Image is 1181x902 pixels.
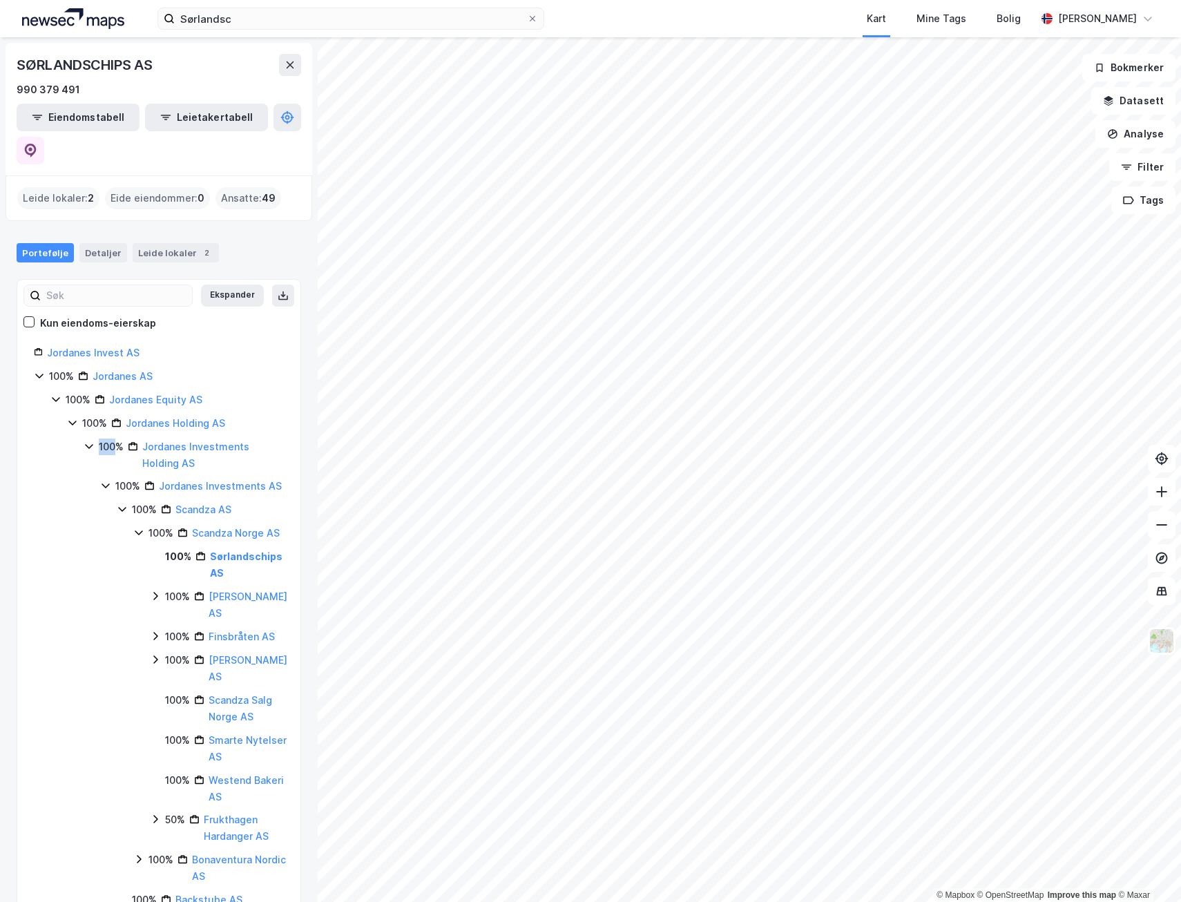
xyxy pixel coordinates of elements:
[109,394,202,405] a: Jordanes Equity AS
[1082,54,1175,81] button: Bokmerker
[148,852,173,868] div: 100%
[17,243,74,262] div: Portefølje
[1149,628,1175,654] img: Z
[1048,890,1116,900] a: Improve this map
[209,774,284,803] a: Westend Bakeri AS
[82,415,107,432] div: 100%
[47,347,140,358] a: Jordanes Invest AS
[165,692,190,709] div: 100%
[1111,186,1175,214] button: Tags
[165,588,190,605] div: 100%
[1095,120,1175,148] button: Analyse
[165,628,190,645] div: 100%
[937,890,974,900] a: Mapbox
[115,478,140,495] div: 100%
[262,190,276,207] span: 49
[867,10,886,27] div: Kart
[210,550,282,579] a: Sørlandschips AS
[66,392,90,408] div: 100%
[79,243,127,262] div: Detaljer
[159,480,282,492] a: Jordanes Investments AS
[175,503,231,515] a: Scandza AS
[192,854,286,882] a: Bonaventura Nordic AS
[977,890,1044,900] a: OpenStreetMap
[17,104,140,131] button: Eiendomstabell
[165,812,185,828] div: 50%
[1091,87,1175,115] button: Datasett
[209,591,287,619] a: [PERSON_NAME] AS
[198,190,204,207] span: 0
[1058,10,1137,27] div: [PERSON_NAME]
[916,10,966,27] div: Mine Tags
[99,439,124,455] div: 100%
[209,631,275,642] a: Finsbråten AS
[17,54,155,76] div: SØRLANDSCHIPS AS
[209,694,272,722] a: Scandza Salg Norge AS
[142,441,249,469] a: Jordanes Investments Holding AS
[201,285,264,307] button: Ekspander
[93,370,153,382] a: Jordanes AS
[133,243,219,262] div: Leide lokaler
[192,527,280,539] a: Scandza Norge AS
[126,417,225,429] a: Jordanes Holding AS
[22,8,124,29] img: logo.a4113a55bc3d86da70a041830d287a7e.svg
[165,548,191,565] div: 100%
[17,81,80,98] div: 990 379 491
[17,187,99,209] div: Leide lokaler :
[209,654,287,682] a: [PERSON_NAME] AS
[148,525,173,541] div: 100%
[49,368,74,385] div: 100%
[175,8,527,29] input: Søk på adresse, matrikkel, gårdeiere, leietakere eller personer
[145,104,268,131] button: Leietakertabell
[215,187,281,209] div: Ansatte :
[165,732,190,749] div: 100%
[40,315,156,332] div: Kun eiendoms-eierskap
[88,190,94,207] span: 2
[200,246,213,260] div: 2
[165,652,190,669] div: 100%
[204,814,269,842] a: Frukthagen Hardanger AS
[165,772,190,789] div: 100%
[209,734,287,762] a: Smarte Nytelser AS
[1112,836,1181,902] iframe: Chat Widget
[41,285,192,306] input: Søk
[997,10,1021,27] div: Bolig
[105,187,210,209] div: Eide eiendommer :
[132,501,157,518] div: 100%
[1109,153,1175,181] button: Filter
